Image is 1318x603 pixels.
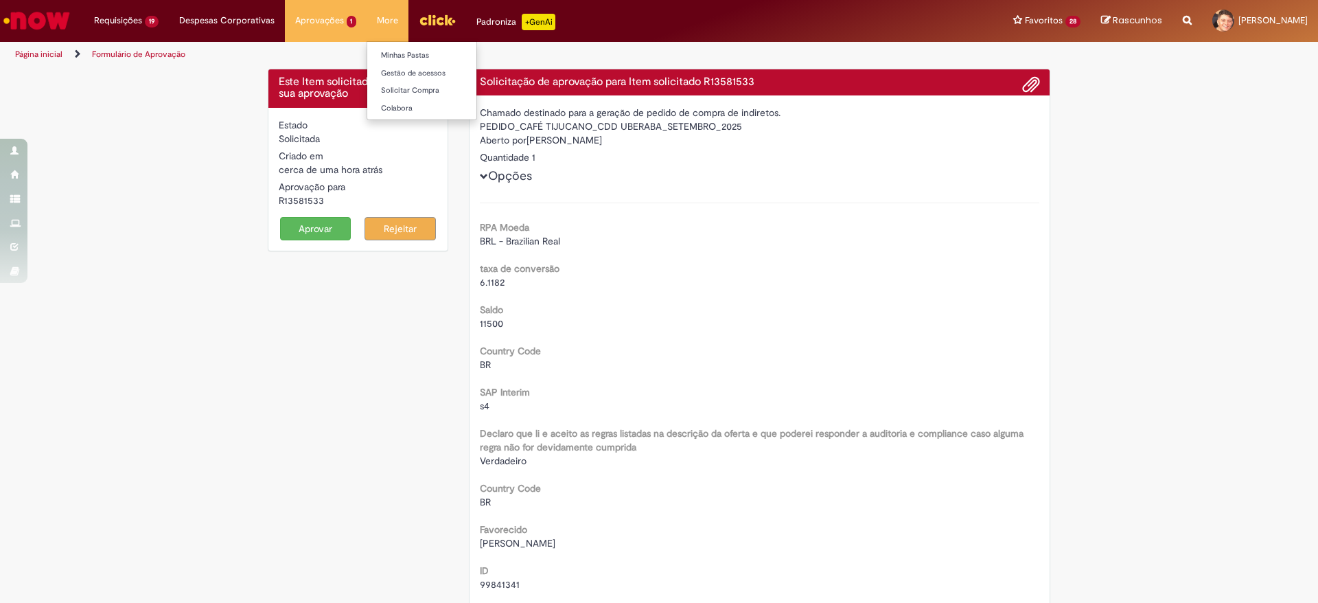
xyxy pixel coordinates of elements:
[92,49,185,60] a: Formulário de Aprovação
[480,427,1024,453] b: Declaro que li e aceito as regras listadas na descrição da oferta e que poderei responder a audit...
[279,180,345,194] label: Aprovação para
[480,345,541,357] b: Country Code
[1065,16,1080,27] span: 28
[1025,14,1063,27] span: Favoritos
[94,14,142,27] span: Requisições
[480,578,520,591] span: 99841341
[480,359,491,371] span: BR
[522,14,555,30] p: +GenAi
[367,83,518,98] a: Solicitar Compra
[480,150,1040,164] div: Quantidade 1
[279,132,437,146] div: Solicitada
[480,120,1040,133] div: PEDIDO_CAFÉ TIJUCANO_CDD UBERABA_SETEMBRO_2025
[480,317,503,330] span: 11500
[480,76,1040,89] h4: Solicitação de aprovação para Item solicitado R13581533
[280,217,351,240] button: Aprovar
[279,163,382,176] time: 30/09/2025 13:40:17
[480,304,503,316] b: Saldo
[1113,14,1162,27] span: Rascunhos
[1238,14,1308,26] span: [PERSON_NAME]
[377,14,398,27] span: More
[279,163,382,176] span: cerca de uma hora atrás
[480,565,489,577] b: ID
[1,7,72,34] img: ServiceNow
[480,496,491,508] span: BR
[480,133,1040,150] div: [PERSON_NAME]
[279,163,437,177] div: 30/09/2025 13:40:17
[480,262,559,275] b: taxa de conversão
[365,217,436,240] button: Rejeitar
[347,16,357,27] span: 1
[480,235,560,247] span: BRL - Brazilian Real
[480,482,541,494] b: Country Code
[480,386,530,398] b: SAP Interim
[279,194,437,207] div: R13581533
[367,101,518,116] a: Colabora
[367,66,518,81] a: Gestão de acessos
[145,16,159,27] span: 19
[480,106,1040,120] div: Chamado destinado para a geração de pedido de compra de indiretos.
[480,455,527,467] span: Verdadeiro
[367,48,518,63] a: Minhas Pastas
[10,42,868,67] ul: Trilhas de página
[279,149,323,163] label: Criado em
[419,10,456,30] img: click_logo_yellow_360x200.png
[179,14,275,27] span: Despesas Corporativas
[476,14,555,30] div: Padroniza
[1101,14,1162,27] a: Rascunhos
[279,76,437,100] h4: Este Item solicitado requer a sua aprovação
[480,133,527,147] label: Aberto por
[480,537,555,549] span: [PERSON_NAME]
[480,221,529,234] b: RPA Moeda
[15,49,62,60] a: Página inicial
[279,118,308,132] label: Estado
[480,276,505,288] span: 6.1182
[367,41,477,120] ul: More
[295,14,344,27] span: Aprovações
[480,523,527,536] b: Favorecido
[480,400,489,412] span: s4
